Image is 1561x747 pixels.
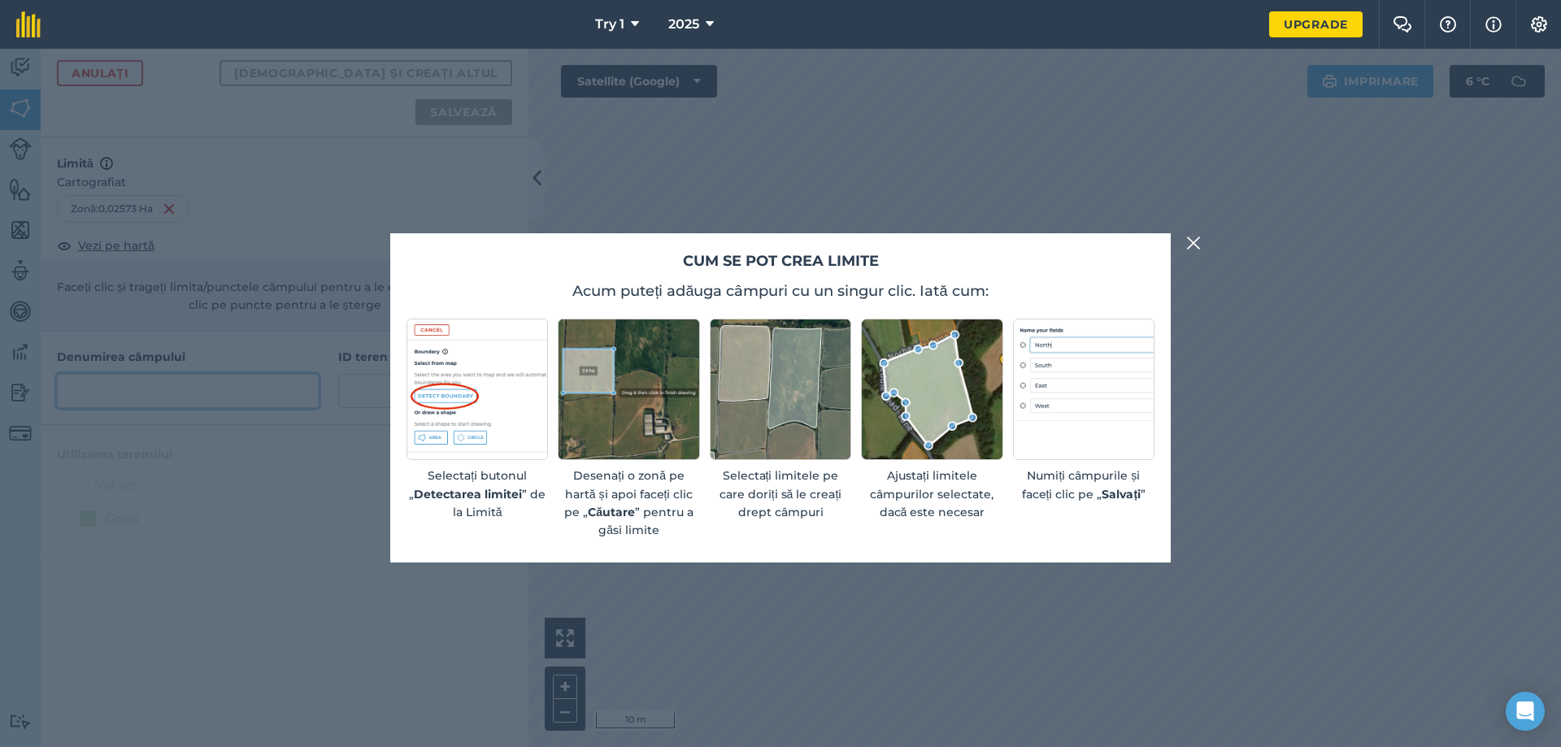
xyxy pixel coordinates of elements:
[407,467,548,521] p: Selectați butonul „ ” de la Limită
[1485,15,1502,34] img: svg+xml;base64,PHN2ZyB4bWxucz0iaHR0cDovL3d3dy53My5vcmcvMjAwMC9zdmciIHdpZHRoPSIxNyIgaGVpZ2h0PSIxNy...
[668,15,699,34] span: 2025
[407,250,1154,273] h2: Cum se pot crea limite
[558,467,699,540] p: Desenați o zonă pe hartă și apoi faceți clic pe „ ” pentru a găsi limite
[414,487,522,502] strong: Detectarea limitei
[16,11,41,37] img: fieldmargin Logo
[1102,487,1141,502] strong: Salvați
[407,280,1154,302] p: Acum puteți adăuga câmpuri cu un singur clic. Iată cum:
[1269,11,1363,37] a: Upgrade
[1013,319,1154,460] img: placeholder
[595,15,624,34] span: Try 1
[861,467,1002,521] p: Ajustați limitele câmpurilor selectate, dacă este necesar
[1506,692,1545,731] div: Open Intercom Messenger
[1013,467,1154,503] p: Numiți câmpurile și faceți clic pe „ ”
[588,505,635,519] strong: Căutare
[1438,16,1458,33] img: A question mark icon
[861,319,1002,460] img: Screenshot of an editable boundary
[1393,16,1412,33] img: Two speech bubbles overlapping with the left bubble in the forefront
[1529,16,1549,33] img: A cog icon
[407,319,548,460] img: Screenshot of detect boundary button
[710,467,851,521] p: Selectați limitele pe care doriți să le creați drept câmpuri
[710,319,851,460] img: Screenshot of selected fields
[558,319,699,460] img: Screenshot of an rectangular area drawn on a map
[1186,233,1201,253] img: svg+xml;base64,PHN2ZyB4bWxucz0iaHR0cDovL3d3dy53My5vcmcvMjAwMC9zdmciIHdpZHRoPSIyMiIgaGVpZ2h0PSIzMC...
